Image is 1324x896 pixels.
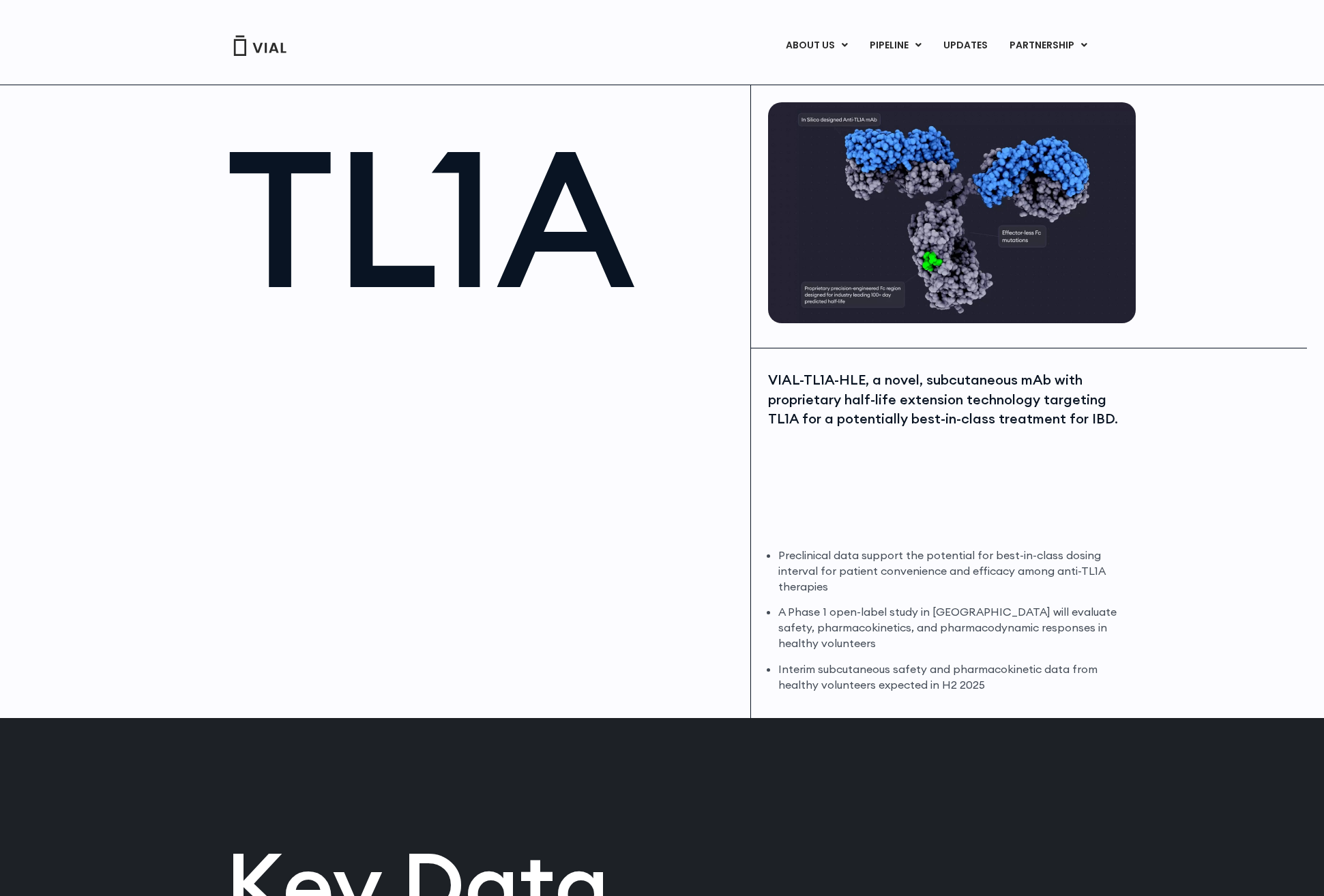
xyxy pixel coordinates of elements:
a: PIPELINEMenu Toggle [859,34,932,57]
a: UPDATES [932,34,998,57]
a: ABOUT USMenu Toggle [775,34,858,57]
img: Vial Logo [233,35,287,56]
h1: TL1A [226,123,737,313]
li: Interim subcutaneous safety and pharmacokinetic data from healthy volunteers expected in H2 2025 [778,661,1132,693]
img: TL1A antibody diagram. [768,102,1136,323]
li: Preclinical data support the potential for best-in-class dosing interval for patient convenience ... [778,548,1132,595]
a: PARTNERSHIPMenu Toggle [999,34,1098,57]
div: VIAL-TL1A-HLE, a novel, subcutaneous mAb with proprietary half-life extension technology targetin... [768,370,1132,429]
li: A Phase 1 open-label study in [GEOGRAPHIC_DATA] will evaluate safety, pharmacokinetics, and pharm... [778,604,1132,651]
